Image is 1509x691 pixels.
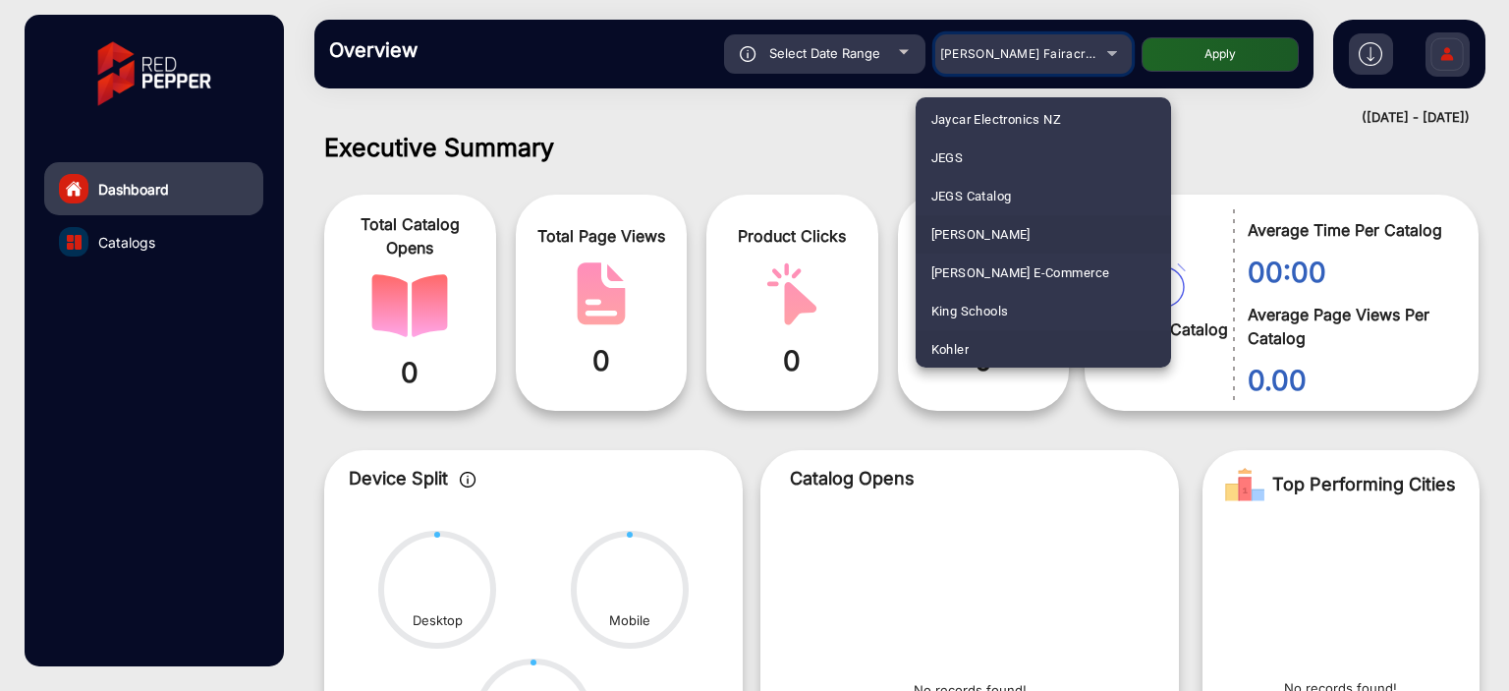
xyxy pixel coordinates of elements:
[931,139,964,177] span: JEGS
[931,292,1009,330] span: King Schools
[931,330,969,369] span: Kohler
[931,177,1012,215] span: JEGS Catalog
[931,215,1031,254] span: [PERSON_NAME]
[931,254,1110,292] span: [PERSON_NAME] E-Commerce
[931,100,1062,139] span: Jaycar Electronics NZ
